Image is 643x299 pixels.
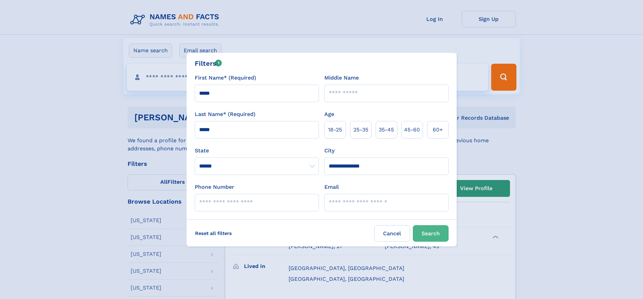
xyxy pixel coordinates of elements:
div: Filters [195,58,222,68]
button: Search [413,225,449,242]
label: First Name* (Required) [195,74,256,82]
label: Reset all filters [191,225,236,241]
span: 18‑25 [328,126,342,134]
label: Middle Name [324,74,359,82]
span: 35‑45 [379,126,394,134]
label: State [195,147,319,155]
span: 60+ [433,126,443,134]
span: 25‑35 [353,126,368,134]
label: City [324,147,334,155]
label: Email [324,183,339,191]
label: Cancel [374,225,410,242]
label: Last Name* (Required) [195,110,256,118]
label: Age [324,110,334,118]
label: Phone Number [195,183,234,191]
span: 45‑60 [404,126,420,134]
